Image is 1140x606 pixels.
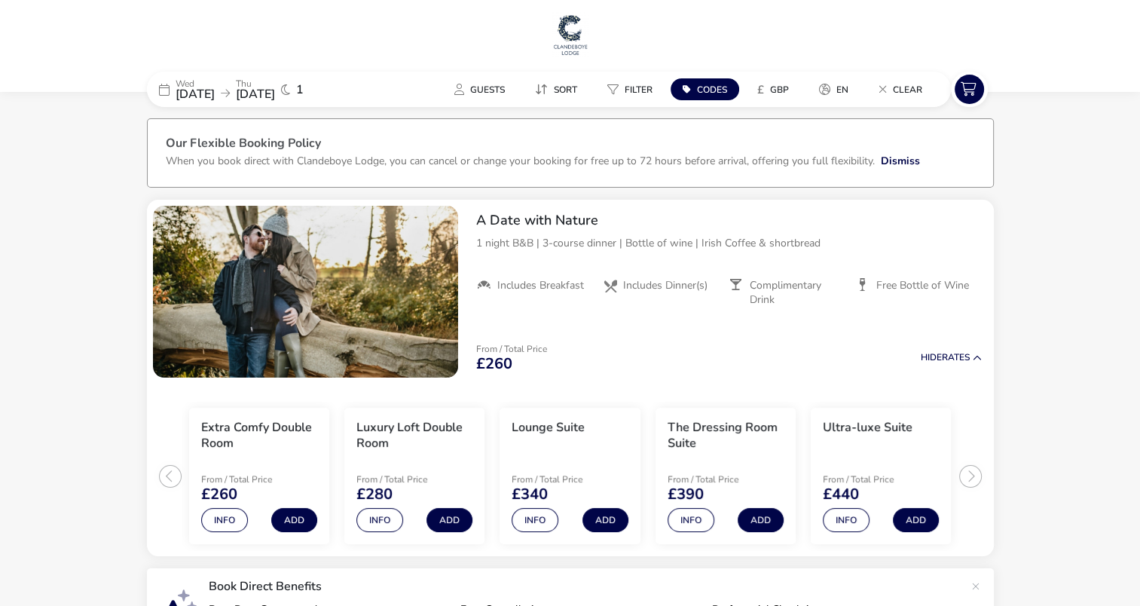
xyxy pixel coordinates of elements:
[823,487,859,502] span: £440
[668,475,775,484] p: From / Total Price
[356,508,403,532] button: Info
[512,508,558,532] button: Info
[921,351,942,363] span: Hide
[881,153,920,169] button: Dismiss
[668,487,704,502] span: £390
[201,420,317,451] h3: Extra Comfy Double Room
[750,279,843,306] span: Complimentary Drink
[554,84,577,96] span: Sort
[823,420,912,436] h3: Ultra-luxe Suite
[182,402,337,551] swiper-slide: 1 / 5
[201,475,308,484] p: From / Total Price
[738,508,784,532] button: Add
[492,402,647,551] swiper-slide: 3 / 5
[470,84,505,96] span: Guests
[671,78,745,100] naf-pibe-menu-bar-item: Codes
[582,508,628,532] button: Add
[497,279,584,292] span: Includes Breakfast
[745,78,801,100] button: £GBP
[209,580,964,592] p: Book Direct Benefits
[893,508,939,532] button: Add
[625,84,653,96] span: Filter
[595,78,665,100] button: Filter
[803,402,958,551] swiper-slide: 5 / 5
[476,235,982,251] p: 1 night B&B | 3-course dinner | Bottle of wine | Irish Coffee & shortbread
[757,82,764,97] i: £
[893,84,922,96] span: Clear
[807,78,860,100] button: en
[866,78,940,100] naf-pibe-menu-bar-item: Clear
[648,402,803,551] swiper-slide: 4 / 5
[176,86,215,103] span: [DATE]
[426,508,472,532] button: Add
[671,78,739,100] button: Codes
[153,206,458,378] swiper-slide: 1 / 1
[464,200,994,319] div: A Date with Nature1 night B&B | 3-course dinner | Bottle of wine | Irish Coffee & shortbreadInclu...
[166,154,875,168] p: When you book direct with Clandeboye Lodge, you can cancel or change your booking for free up to ...
[176,79,215,88] p: Wed
[807,78,866,100] naf-pibe-menu-bar-item: en
[147,72,373,107] div: Wed[DATE]Thu[DATE]1
[512,420,585,436] h3: Lounge Suite
[823,508,870,532] button: Info
[356,475,463,484] p: From / Total Price
[866,78,934,100] button: Clear
[356,420,472,451] h3: Luxury Loft Double Room
[836,84,848,96] span: en
[668,508,714,532] button: Info
[201,508,248,532] button: Info
[512,475,619,484] p: From / Total Price
[296,84,304,96] span: 1
[668,420,784,451] h3: The Dressing Room Suite
[356,487,393,502] span: £280
[476,357,512,372] span: £260
[823,475,930,484] p: From / Total Price
[236,86,275,103] span: [DATE]
[523,78,595,100] naf-pibe-menu-bar-item: Sort
[512,487,548,502] span: £340
[201,487,237,502] span: £260
[552,12,589,57] img: Main Website
[595,78,671,100] naf-pibe-menu-bar-item: Filter
[337,402,492,551] swiper-slide: 2 / 5
[697,84,727,96] span: Codes
[523,78,589,100] button: Sort
[236,79,275,88] p: Thu
[442,78,517,100] button: Guests
[271,508,317,532] button: Add
[623,279,708,292] span: Includes Dinner(s)
[442,78,523,100] naf-pibe-menu-bar-item: Guests
[476,344,547,353] p: From / Total Price
[770,84,789,96] span: GBP
[876,279,969,292] span: Free Bottle of Wine
[745,78,807,100] naf-pibe-menu-bar-item: £GBP
[476,212,982,229] h2: A Date with Nature
[921,353,982,363] button: HideRates
[166,137,975,153] h3: Our Flexible Booking Policy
